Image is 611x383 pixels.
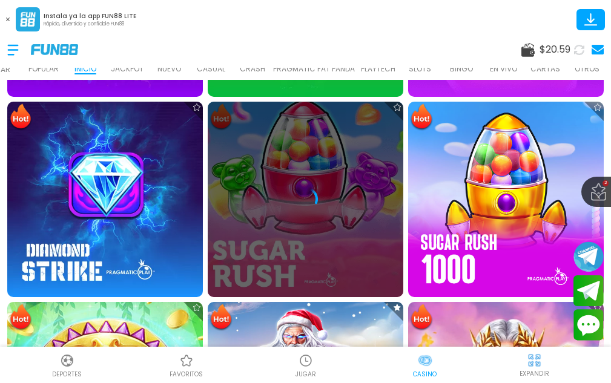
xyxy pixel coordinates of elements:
[450,63,473,74] p: BINGO
[157,63,181,74] p: NUEVO
[409,63,431,74] p: SLOTS
[365,352,484,379] a: CasinoCasinoCasino
[575,63,599,74] p: OTROS
[179,353,194,368] img: Casino Favoritos
[361,63,395,74] p: PLAYTECH
[603,180,609,186] span: 2
[409,103,434,132] img: Hot
[60,353,74,368] img: Deportes
[273,63,315,74] p: PRAGMATIC
[8,303,33,332] img: Hot
[7,352,127,379] a: DeportesDeportesDeportes
[246,352,365,379] a: Casino JugarCasino JugarJUGAR
[520,369,549,378] p: EXPANDIR
[16,7,40,31] img: App Logo
[408,102,604,297] img: Sugar Rush 1000
[197,63,225,74] p: CASUAL
[111,63,144,74] p: JACKPOT
[44,21,136,28] p: Rápido, divertido y confiable FUN88
[317,63,355,74] p: FAT PANDA
[540,42,570,57] span: $ 20.59
[31,44,78,54] img: Company Logo
[28,63,59,74] p: POPULAR
[573,309,604,341] button: Contact customer service
[52,370,82,379] p: Deportes
[296,370,316,379] p: JUGAR
[409,303,434,332] img: Hot
[209,303,233,332] img: Hot
[490,63,517,74] p: EN VIVO
[8,103,33,132] img: Hot
[527,353,542,368] img: hide
[74,63,96,74] p: INICIO
[7,102,203,297] img: Diamond Strike
[170,370,203,379] p: favoritos
[127,352,246,379] a: Casino FavoritosCasino Favoritosfavoritos
[530,63,560,74] p: CARTAS
[299,353,313,368] img: Casino Jugar
[413,370,437,379] p: Casino
[240,63,265,74] p: CRASH
[44,11,136,21] p: Instala ya la app FUN88 LITE
[573,241,604,272] button: Join telegram channel
[573,275,604,307] button: Join telegram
